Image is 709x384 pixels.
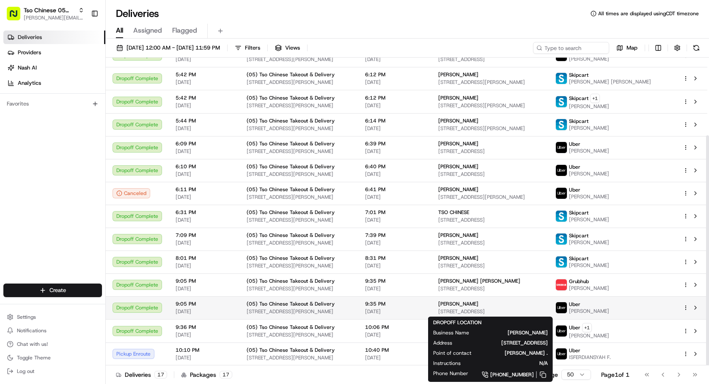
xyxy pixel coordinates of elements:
span: 6:10 PM [176,163,233,170]
a: Powered byPylon [60,143,102,150]
span: [DATE] [365,239,425,246]
button: Canceled [113,188,150,198]
span: (05) Tso Chinese Takeout & Delivery [247,95,335,101]
span: 6:14 PM [365,117,425,124]
span: [DATE] [365,285,425,292]
h1: Deliveries [116,7,159,20]
span: (05) Tso Chinese Takeout & Delivery [247,278,335,284]
a: Providers [3,46,105,59]
div: 17 [220,371,232,378]
span: [PERSON_NAME] [438,140,478,147]
span: 6:40 PM [365,163,425,170]
span: Analytics [18,79,41,87]
span: 9:35 PM [365,278,425,284]
span: [STREET_ADDRESS][PERSON_NAME] [247,102,352,109]
span: Filters [245,44,260,52]
span: Nash AI [18,64,37,72]
span: 10:06 PM [365,324,425,331]
span: [DATE] [365,56,425,63]
span: 6:31 PM [176,209,233,216]
input: Type to search [533,42,609,54]
div: Favorites [3,97,102,111]
span: TSO CHINESE [438,209,469,216]
button: Filters [231,42,264,54]
button: Map [613,42,641,54]
span: 6:39 PM [365,140,425,147]
span: [DATE] [365,308,425,315]
span: 5:44 PM [176,117,233,124]
a: [PHONE_NUMBER] [482,370,548,379]
span: [DATE] [176,354,233,361]
button: Tso Chinese 05 [PERSON_NAME][PERSON_NAME][EMAIL_ADDRESS][DOMAIN_NAME] [3,3,88,24]
span: (05) Tso Chinese Takeout & Delivery [247,209,335,216]
button: Chat with us! [3,338,102,350]
img: uber-new-logo.jpeg [556,165,567,176]
span: [DATE] [176,262,233,269]
span: [STREET_ADDRESS][PERSON_NAME] [247,331,352,338]
span: [PERSON_NAME] [438,95,478,101]
span: [STREET_ADDRESS][PERSON_NAME] [247,125,352,132]
span: [PERSON_NAME] [569,216,609,223]
span: [PERSON_NAME] [569,56,609,62]
span: [DATE] [365,79,425,86]
input: Clear [22,55,140,64]
div: Deliveries [116,370,167,379]
span: Flagged [172,25,197,36]
img: profile_skipcart_partner.png [556,211,567,222]
span: [STREET_ADDRESS][PERSON_NAME] [247,56,352,63]
img: uber-new-logo.jpeg [556,142,567,153]
span: 5:42 PM [176,95,233,101]
span: Pylon [84,144,102,150]
span: [STREET_ADDRESS] [466,339,548,346]
span: (05) Tso Chinese Takeout & Delivery [247,186,335,193]
span: [DATE] [176,102,233,109]
span: [STREET_ADDRESS][PERSON_NAME] [247,217,352,223]
span: [PERSON_NAME] [569,125,609,131]
span: [PERSON_NAME] [438,117,478,124]
img: Nash [8,8,25,25]
div: 17 [154,371,167,378]
span: [DATE] [176,331,233,338]
a: 💻API Documentation [68,120,139,135]
a: Nash AI [3,61,105,75]
span: 8:31 PM [365,255,425,262]
span: Uber [569,347,580,354]
span: 8:01 PM [176,255,233,262]
span: [DATE] [176,125,233,132]
div: 📗 [8,124,15,131]
span: [PERSON_NAME] [PERSON_NAME] [438,278,520,284]
span: [PERSON_NAME] [569,332,609,339]
span: [PERSON_NAME] [483,329,548,336]
span: [DATE] [176,194,233,200]
span: Views [285,44,300,52]
img: uber-new-logo.jpeg [556,188,567,199]
p: Welcome 👋 [8,34,154,47]
span: Skipcart [569,232,588,239]
span: [STREET_ADDRESS] [438,148,542,155]
span: 5:42 PM [176,71,233,78]
span: 9:35 PM [365,301,425,307]
span: (05) Tso Chinese Takeout & Delivery [247,255,335,262]
span: [DATE] [176,171,233,178]
span: [STREET_ADDRESS] [438,171,542,178]
span: [PERSON_NAME] [569,239,609,246]
span: Knowledge Base [17,123,65,131]
span: 6:41 PM [365,186,425,193]
span: 6:12 PM [365,71,425,78]
span: [STREET_ADDRESS][PERSON_NAME] [247,285,352,292]
span: [STREET_ADDRESS][PERSON_NAME] [247,262,352,269]
span: API Documentation [80,123,136,131]
span: [PERSON_NAME] [438,186,478,193]
img: profile_skipcart_partner.png [556,119,567,130]
span: [STREET_ADDRESS][PERSON_NAME] [438,125,542,132]
span: [PERSON_NAME] [569,103,609,110]
button: Tso Chinese 05 [PERSON_NAME] [24,6,75,14]
button: +1 [582,323,592,332]
span: [PERSON_NAME][EMAIL_ADDRESS][DOMAIN_NAME] [24,14,84,21]
span: [STREET_ADDRESS][PERSON_NAME] [247,148,352,155]
span: (05) Tso Chinese Takeout & Delivery [247,301,335,307]
span: Point of contact [433,350,471,356]
span: [DATE] [365,194,425,200]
